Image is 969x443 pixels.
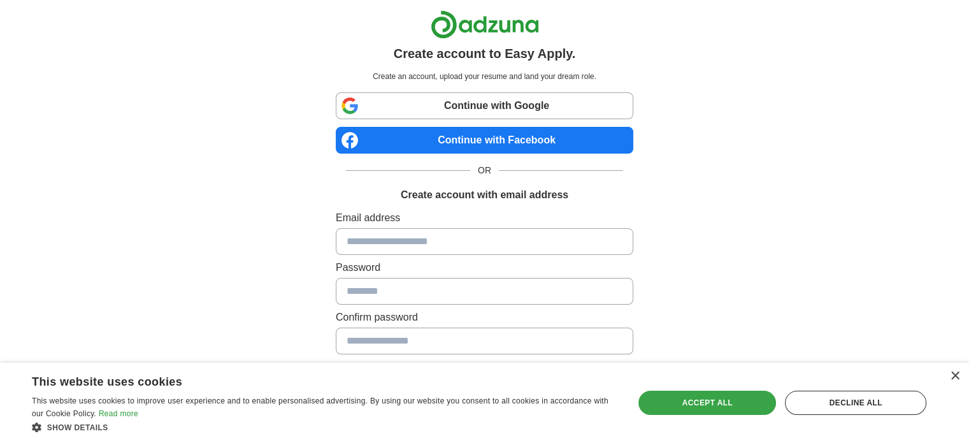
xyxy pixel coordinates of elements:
label: Password [336,260,633,275]
div: Accept all [638,391,776,415]
img: Adzuna logo [431,10,539,39]
span: This website uses cookies to improve user experience and to enable personalised advertising. By u... [32,396,608,418]
label: Email address [336,210,633,226]
div: Show details [32,421,616,433]
p: Create an account, upload your resume and land your dream role. [338,71,631,82]
h1: Create account with email address [401,187,568,203]
div: Decline all [785,391,926,415]
span: OR [470,164,499,177]
a: Continue with Google [336,92,633,119]
label: Confirm password [336,310,633,325]
div: This website uses cookies [32,370,584,389]
span: Show details [47,423,108,432]
div: Close [950,372,959,381]
a: Continue with Facebook [336,127,633,154]
a: Read more, opens a new window [99,409,138,418]
h1: Create account to Easy Apply. [394,44,576,63]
